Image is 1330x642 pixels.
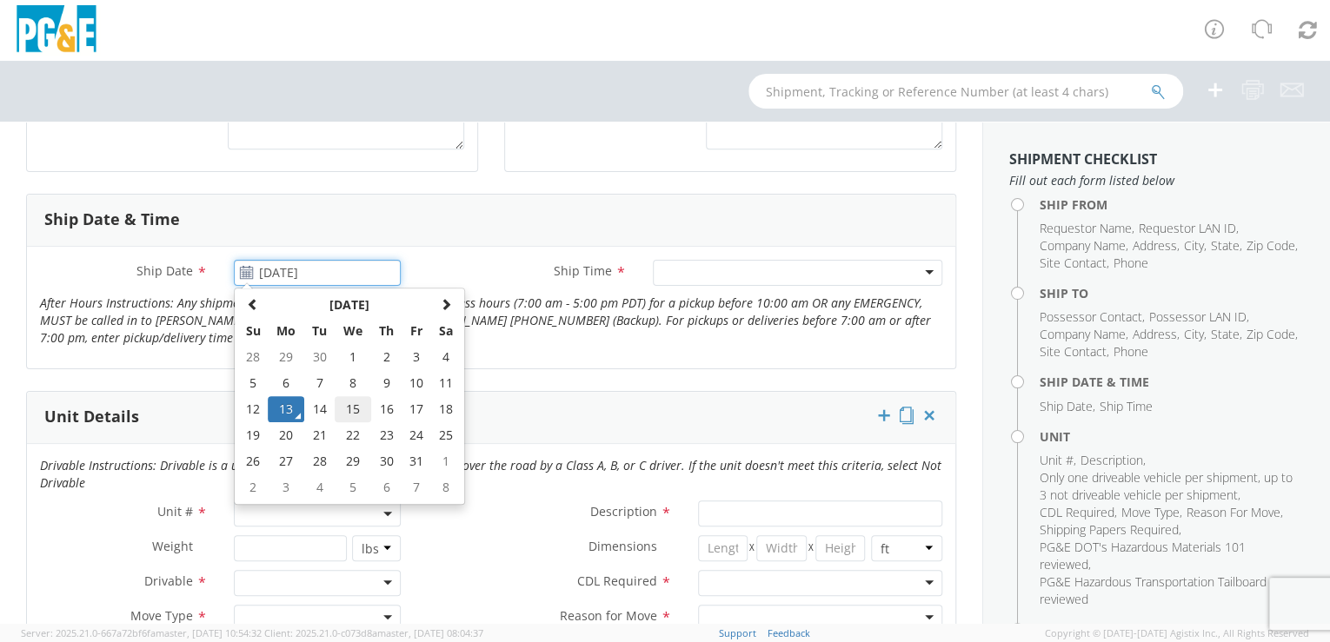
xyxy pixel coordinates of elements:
li: , [1040,521,1181,539]
td: 31 [402,448,431,474]
span: Possessor Contact [1040,308,1142,325]
span: master, [DATE] 08:04:37 [377,626,483,639]
li: , [1040,308,1145,326]
th: Mo [268,318,304,344]
h4: Unit [1040,430,1304,443]
td: 7 [304,370,335,396]
span: Reason For Move [1187,504,1280,520]
td: 30 [371,448,402,474]
td: 13 [268,396,304,422]
span: Ship Time [1100,398,1153,414]
li: , [1040,237,1128,255]
span: Description [590,503,657,520]
span: Phone [1114,255,1148,271]
span: CDL Required [1040,504,1114,520]
li: , [1133,326,1180,343]
i: Drivable Instructions: Drivable is a unit that is roadworthy and can be driven over the road by a... [40,457,941,491]
h4: Ship Date & Time [1040,375,1304,388]
input: Width [756,535,807,561]
span: Drivable [144,573,193,589]
td: 24 [402,422,431,448]
li: , [1040,452,1076,469]
th: Sa [431,318,461,344]
td: 10 [402,370,431,396]
li: , [1040,539,1300,573]
li: , [1184,326,1207,343]
li: , [1247,237,1298,255]
li: , [1184,237,1207,255]
input: Length [698,535,748,561]
strong: Shipment Checklist [1009,149,1157,169]
td: 26 [238,448,269,474]
li: , [1247,326,1298,343]
td: 28 [304,448,335,474]
img: pge-logo-06675f144f4cfa6a6814.png [13,5,100,56]
th: Select Month [268,292,430,318]
td: 21 [304,422,335,448]
th: We [335,318,371,344]
span: State [1211,237,1240,254]
span: Company Name [1040,326,1126,342]
span: Zip Code [1247,237,1295,254]
td: 4 [304,474,335,500]
span: Next Month [440,298,452,310]
td: 1 [335,344,371,370]
td: 16 [371,396,402,422]
span: Client: 2025.21.0-c073d8a [264,626,483,639]
td: 20 [268,422,304,448]
li: , [1040,469,1300,504]
li: , [1211,237,1242,255]
td: 8 [431,474,461,500]
h3: Ship Date & Time [44,211,180,228]
span: Only one driveable vehicle per shipment, up to 3 not driveable vehicle per shipment [1040,469,1293,503]
input: Shipment, Tracking or Reference Number (at least 4 chars) [748,74,1183,109]
td: 9 [371,370,402,396]
td: 11 [431,370,461,396]
li: , [1040,398,1095,415]
li: , [1121,504,1182,521]
a: Feedback [768,626,810,639]
span: Ship Date [1040,398,1093,414]
span: Ship Time [554,262,612,279]
span: Company Name [1040,237,1126,254]
span: PG&E Hazardous Transportation Tailboard reviewed [1040,573,1267,607]
input: Height [815,535,866,561]
span: Move Type [1121,504,1180,520]
td: 7 [402,474,431,500]
h3: Unit Details [44,408,139,426]
span: Description [1081,452,1143,468]
span: Site Contact [1040,255,1107,271]
li: , [1133,237,1180,255]
td: 18 [431,396,461,422]
td: 12 [238,396,269,422]
i: After Hours Instructions: Any shipment request submitted after normal business hours (7:00 am - 5... [40,295,931,346]
h4: Ship From [1040,198,1304,211]
span: State [1211,326,1240,342]
span: PG&E DOT's Hazardous Materials 101 reviewed [1040,539,1246,573]
td: 6 [371,474,402,500]
li: , [1040,504,1117,521]
td: 22 [335,422,371,448]
td: 3 [402,344,431,370]
td: 2 [371,344,402,370]
span: Shipping Papers Required [1040,521,1179,538]
span: Server: 2025.21.0-667a72bf6fa [21,626,262,639]
td: 4 [431,344,461,370]
td: 17 [402,396,431,422]
li: , [1040,220,1134,237]
span: master, [DATE] 10:54:32 [156,626,262,639]
span: Move Type [130,607,193,624]
td: 6 [268,370,304,396]
td: 1 [431,448,461,474]
td: 2 [238,474,269,500]
td: 15 [335,396,371,422]
span: CDL Required [577,573,657,589]
span: X [807,535,815,561]
td: 27 [268,448,304,474]
span: Unit # [157,503,193,520]
li: , [1040,255,1109,272]
span: Ship Date [136,262,193,279]
td: 5 [238,370,269,396]
li: , [1081,452,1146,469]
span: Address [1133,237,1177,254]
